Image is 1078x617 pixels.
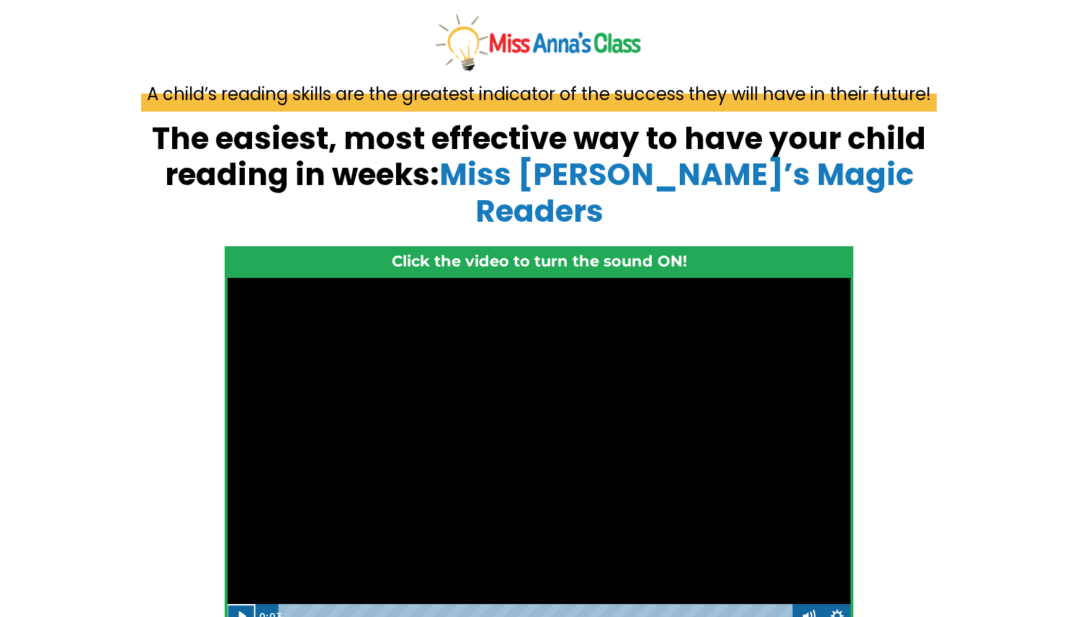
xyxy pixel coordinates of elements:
span: Miss [PERSON_NAME]’s Magic Readers [439,153,914,232]
span: A child’s reading skills are the greatest indicator of the success they will have in their future! [141,76,937,112]
strong: Click the video to turn the sound ON! [392,252,687,270]
strong: The easiest, most effective way to have your child reading in weeks: [152,117,926,233]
